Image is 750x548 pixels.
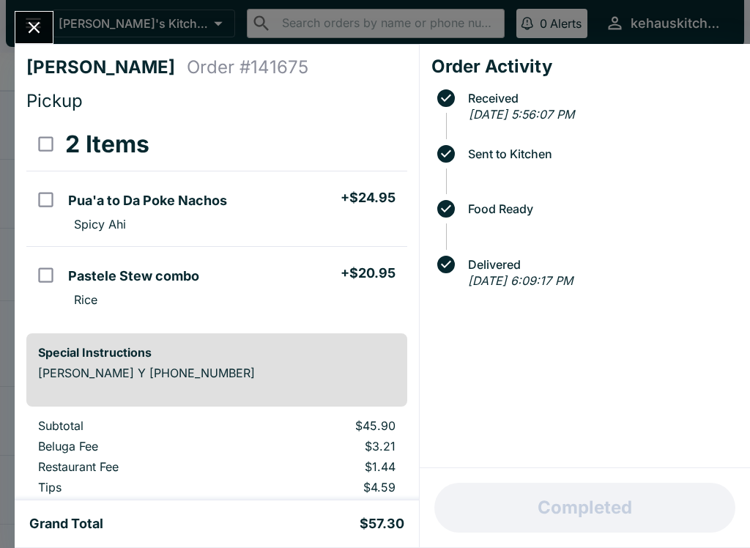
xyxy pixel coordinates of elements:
[38,459,228,474] p: Restaurant Fee
[461,258,738,271] span: Delivered
[65,130,149,159] h3: 2 Items
[38,345,396,360] h6: Special Instructions
[341,189,396,207] h5: + $24.95
[251,480,395,495] p: $4.59
[251,439,395,453] p: $3.21
[38,366,396,380] p: [PERSON_NAME] Y [PHONE_NUMBER]
[74,292,97,307] p: Rice
[461,202,738,215] span: Food Ready
[469,107,574,122] em: [DATE] 5:56:07 PM
[251,459,395,474] p: $1.44
[360,515,404,533] h5: $57.30
[74,217,126,232] p: Spicy Ahi
[29,515,103,533] h5: Grand Total
[341,264,396,282] h5: + $20.95
[187,56,308,78] h4: Order # 141675
[38,439,228,453] p: Beluga Fee
[26,418,407,521] table: orders table
[38,480,228,495] p: Tips
[431,56,738,78] h4: Order Activity
[461,92,738,105] span: Received
[26,118,407,322] table: orders table
[26,90,83,111] span: Pickup
[38,418,228,433] p: Subtotal
[15,12,53,43] button: Close
[68,192,227,210] h5: Pua'a to Da Poke Nachos
[68,267,199,285] h5: Pastele Stew combo
[461,147,738,160] span: Sent to Kitchen
[468,273,573,288] em: [DATE] 6:09:17 PM
[251,418,395,433] p: $45.90
[26,56,187,78] h4: [PERSON_NAME]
